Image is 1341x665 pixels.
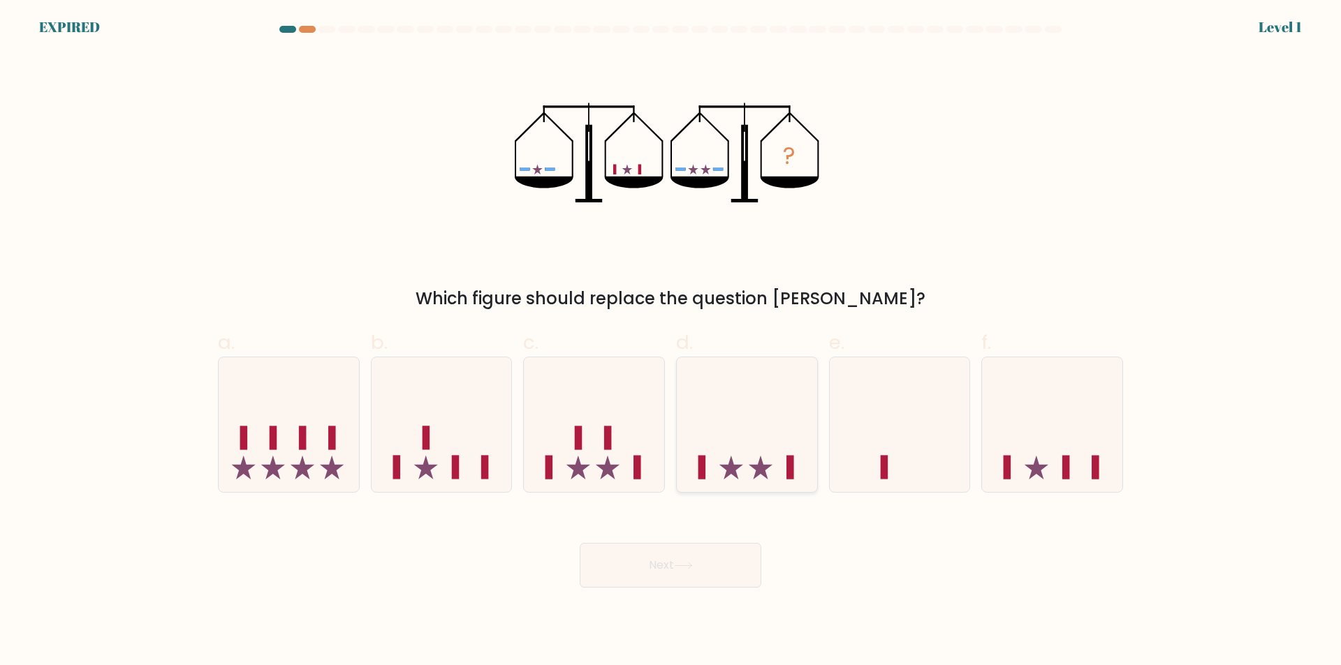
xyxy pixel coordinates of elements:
[226,286,1115,311] div: Which figure should replace the question [PERSON_NAME]?
[523,329,538,356] span: c.
[1259,17,1302,38] div: Level 1
[580,543,761,588] button: Next
[371,329,388,356] span: b.
[981,329,991,356] span: f.
[39,17,100,38] div: EXPIRED
[784,140,796,173] tspan: ?
[829,329,844,356] span: e.
[218,329,235,356] span: a.
[676,329,693,356] span: d.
